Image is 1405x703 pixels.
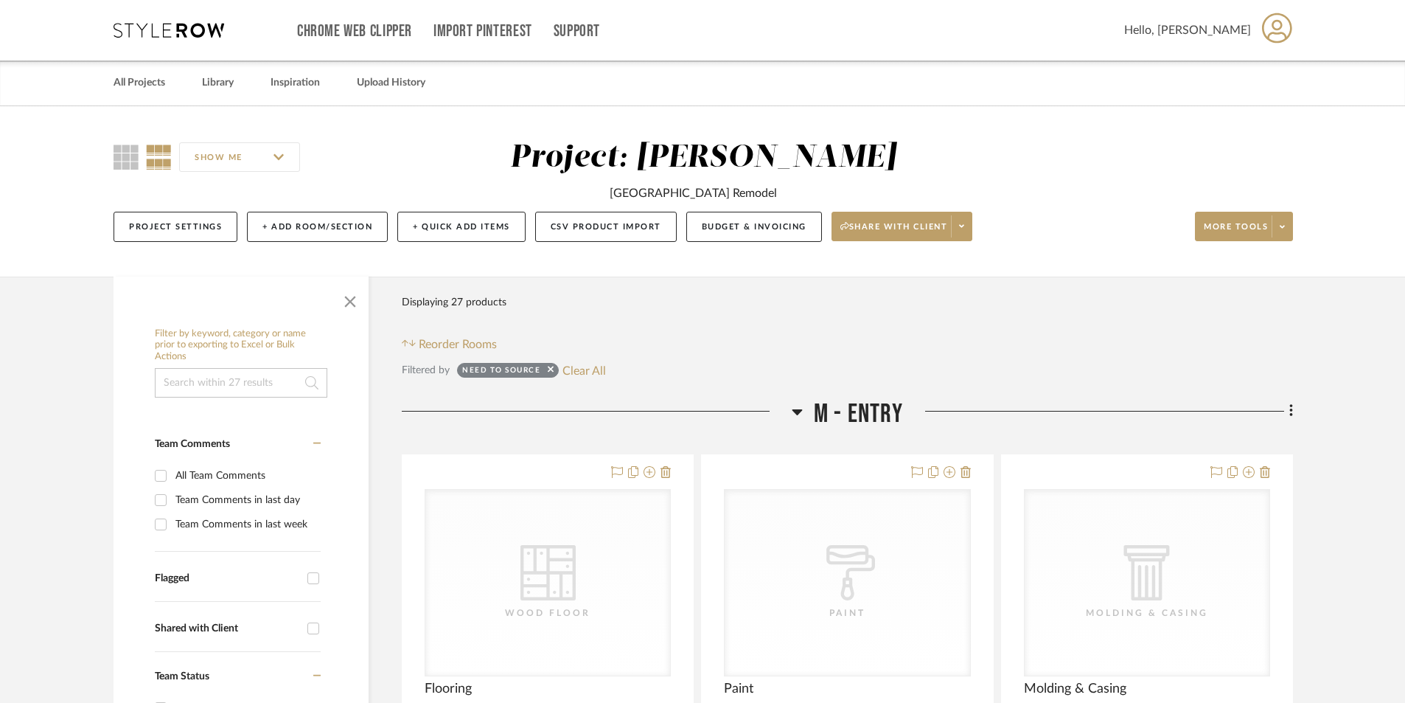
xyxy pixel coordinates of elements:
a: Import Pinterest [433,25,532,38]
h6: Filter by keyword, category or name prior to exporting to Excel or Bulk Actions [155,328,327,363]
span: M - Entry [814,398,903,430]
div: Shared with Client [155,623,300,635]
div: Team Comments in last week [175,513,317,536]
button: CSV Product Import [535,212,677,242]
span: Share with client [840,221,948,243]
button: More tools [1195,212,1293,241]
span: Team Comments [155,439,230,449]
span: Flooring [425,681,472,697]
div: Team Comments in last day [175,488,317,512]
button: Reorder Rooms [402,336,497,353]
span: More tools [1204,221,1268,243]
div: Filtered by [402,362,450,378]
div: Project: [PERSON_NAME] [510,142,896,173]
a: Support [554,25,600,38]
a: All Projects [114,73,165,93]
div: Flagged [155,572,300,585]
div: Wood Floor [474,606,621,620]
button: Project Settings [114,212,237,242]
a: Library [202,73,234,93]
span: Paint [724,681,753,697]
div: Molding & Casing [1073,606,1221,620]
span: Hello, [PERSON_NAME] [1124,21,1251,39]
span: Molding & Casing [1024,681,1126,697]
div: Displaying 27 products [402,288,506,317]
div: Paint [773,606,921,620]
span: Reorder Rooms [419,336,497,353]
a: Inspiration [271,73,320,93]
div: 0 [425,490,670,676]
button: Share with client [832,212,973,241]
button: + Quick Add Items [397,212,526,242]
a: Chrome Web Clipper [297,25,412,38]
input: Search within 27 results [155,368,327,398]
button: Budget & Invoicing [686,212,822,242]
a: Upload History [357,73,425,93]
div: [GEOGRAPHIC_DATA] Remodel [610,184,777,202]
button: Clear All [562,361,606,380]
div: Need to Source [462,365,540,380]
div: All Team Comments [175,464,317,488]
button: + Add Room/Section [247,212,388,242]
button: Close [335,284,365,314]
span: Team Status [155,671,209,682]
